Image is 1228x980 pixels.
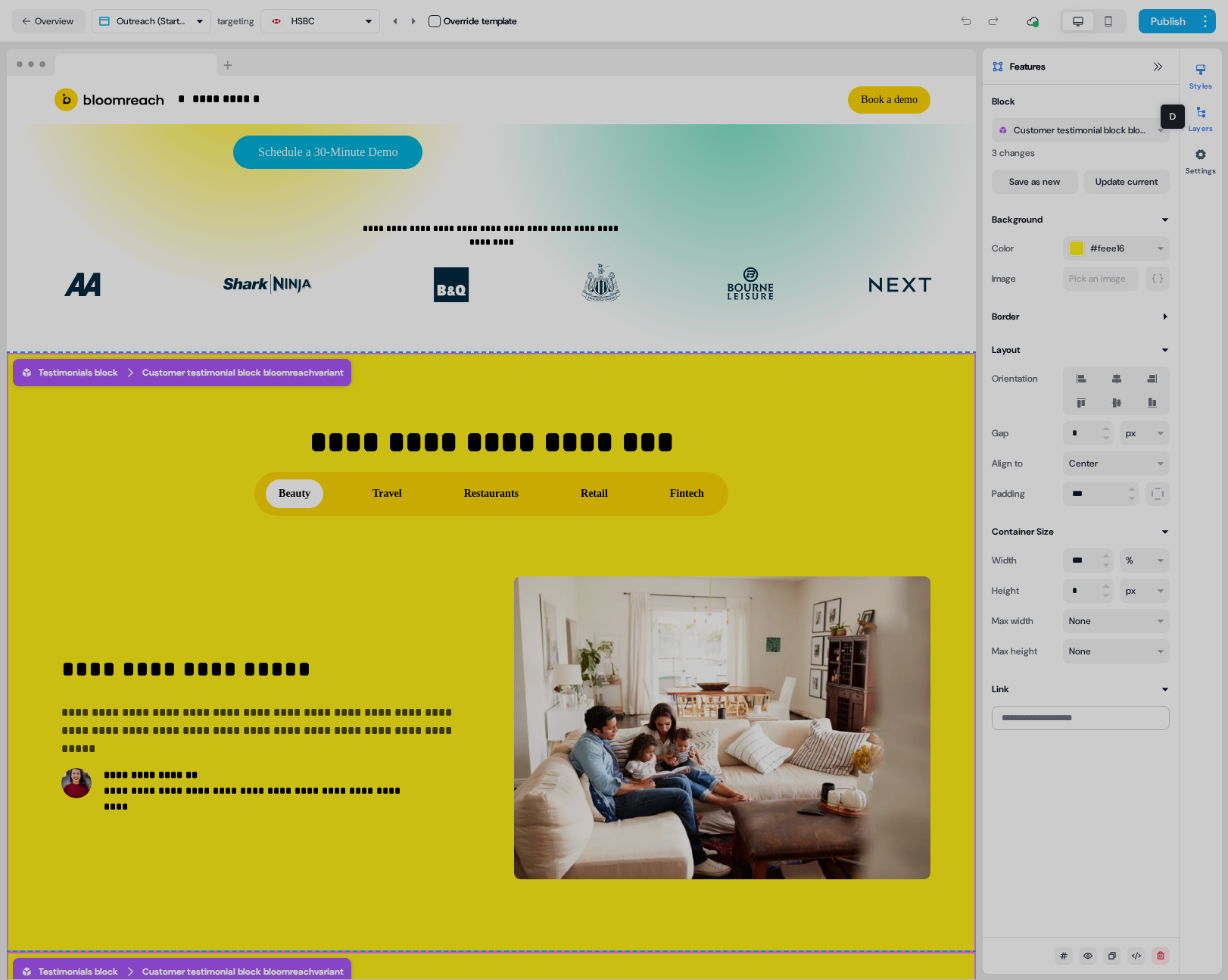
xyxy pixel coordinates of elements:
div: px [1126,583,1136,598]
div: 3 changes [992,145,1170,161]
button: Schedule a 30-Minute Demo [233,136,422,169]
div: ImageImageImageImageImageImage [37,247,946,323]
div: Center [1069,456,1098,471]
button: Update current [1084,170,1170,194]
div: Layout [992,342,1021,357]
div: Testimonials block [20,964,118,979]
img: Image [563,254,639,315]
div: Orientation [992,367,1057,391]
div: Gap [992,421,1057,445]
button: Block [992,94,1170,109]
span: Features [1010,59,1046,74]
img: Image [52,86,166,114]
button: Restaurants [451,479,531,508]
div: None [1069,613,1091,629]
button: Travel [360,479,415,508]
div: Color [992,236,1057,261]
button: Overview [12,9,86,33]
div: Image [992,267,1057,291]
button: Border [992,309,1170,324]
div: Override template [444,14,517,29]
div: Link [992,682,1009,697]
img: Image [45,254,120,315]
div: targeting [217,14,254,29]
div: Width [992,548,1057,573]
div: Outreach (Starter) [117,14,189,29]
button: Styles [1180,58,1222,91]
div: HSBC [291,14,315,29]
button: Save as new [992,170,1078,194]
div: BeautyTravelRestaurantsRetailFintech [254,472,728,516]
button: Publish [1139,9,1195,33]
button: Container Size [992,524,1170,539]
button: Layout [992,342,1170,357]
img: Contact photo [61,768,92,798]
div: None [1069,644,1091,659]
button: Beauty [266,479,323,508]
img: Image [413,254,489,315]
button: #feee16 [1063,236,1170,261]
span: #feee16 [1090,241,1124,256]
button: Book a demo [848,86,930,114]
button: Link [992,682,1170,697]
div: % [1126,553,1133,568]
button: Layers [1180,100,1222,133]
div: px [1126,426,1136,441]
div: Book a demo [497,86,930,114]
img: Image [514,576,930,879]
div: Schedule a 30-Minute Demo [233,136,659,169]
img: Image [195,254,340,315]
img: Image [862,254,938,315]
div: Testimonials block [20,365,118,380]
div: Customer testimonial block bloomreach [1014,123,1150,138]
div: Customer testimonial block bloomreach variant [142,964,344,979]
div: Max height [992,639,1057,663]
div: D [1160,104,1186,130]
button: Fintech [657,479,717,508]
div: Height [992,579,1057,603]
div: Block [992,94,1015,109]
div: Border [992,309,1019,324]
button: HSBC [260,9,380,33]
div: Align to [992,451,1057,476]
button: Settings [1180,142,1222,176]
button: Pick an image [1063,267,1139,291]
div: Customer testimonial block bloomreach variant [142,365,344,380]
div: Pick an image [1066,271,1129,286]
button: Retail [568,479,621,508]
div: Background [992,212,1043,227]
img: Image [712,254,788,315]
div: Padding [992,482,1057,506]
div: Container Size [992,524,1054,539]
div: Max width [992,609,1057,633]
button: Background [992,212,1170,227]
img: Browser topbar [7,49,239,76]
button: Customer testimonial block bloomreach [992,118,1170,142]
